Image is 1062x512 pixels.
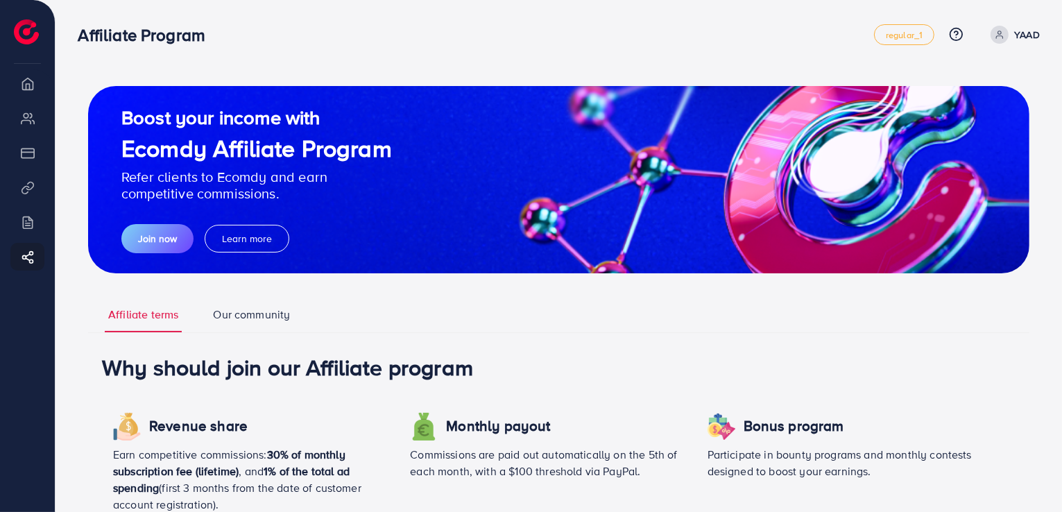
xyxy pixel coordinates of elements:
[1003,450,1052,502] iframe: Chat
[138,232,177,246] span: Join now
[446,418,550,435] h4: Monthly payout
[1014,26,1040,43] p: YAAD
[886,31,923,40] span: regular_1
[121,185,392,202] p: competitive commissions.
[121,106,392,129] h2: Boost your income with
[149,418,248,435] h4: Revenue share
[121,169,392,185] p: Refer clients to Ecomdy and earn
[410,446,685,479] p: Commissions are paid out automatically on the 5th of each month, with a $100 threshold via PayPal.
[209,307,293,332] a: Our community
[205,225,289,253] button: Learn more
[102,354,1016,380] h1: Why should join our Affiliate program
[113,447,345,479] span: 30% of monthly subscription fee (lifetime)
[14,19,39,44] img: logo
[708,446,982,479] p: Participate in bounty programs and monthly contests designed to boost your earnings.
[985,26,1040,44] a: YAAD
[113,413,141,441] img: icon revenue share
[113,463,350,495] span: 1% of the total ad spending
[708,413,735,441] img: icon revenue share
[121,135,392,163] h1: Ecomdy Affiliate Program
[239,463,264,479] span: , and
[78,25,216,45] h3: Affiliate Program
[105,307,182,332] a: Affiliate terms
[88,86,1029,273] img: guide
[121,224,194,253] button: Join now
[410,413,438,441] img: icon revenue share
[874,24,934,45] a: regular_1
[744,418,844,435] h4: Bonus program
